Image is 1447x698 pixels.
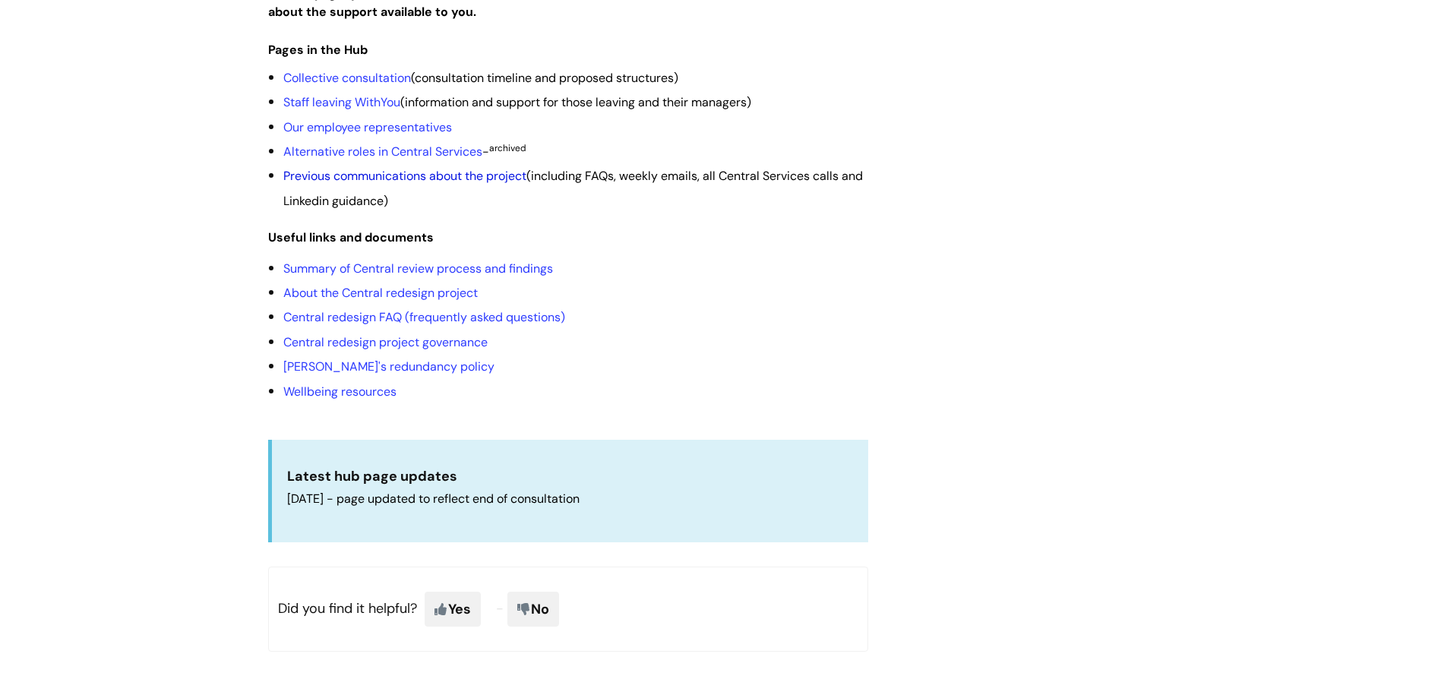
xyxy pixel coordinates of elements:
span: (information and support for those leaving and their managers) [283,94,751,110]
sup: archived [489,142,526,154]
strong: Pages in the Hub [268,42,368,58]
a: Central redesign FAQ (frequently asked questions) [283,309,565,325]
a: Wellbeing resources [283,384,397,400]
span: [DATE] - page updated to reflect end of consultation [287,491,580,507]
a: About the Central redesign project [283,285,478,301]
span: Yes [425,592,481,627]
a: [PERSON_NAME]'s redundancy policy [283,358,494,374]
a: Previous communications about the project [283,168,526,184]
span: No [507,592,559,627]
span: (including FAQs, weekly emails, all Central Services calls and Linkedin guidance) [283,168,863,208]
a: Central redesign project governance [283,334,488,350]
a: Our employee representatives [283,119,452,135]
span: (consultation timeline and proposed structures) [283,70,678,86]
a: Summary of Central review process and findings [283,261,553,276]
span: - [283,144,526,159]
p: Did you find it helpful? [268,567,868,652]
a: Staff leaving WithYou [283,94,400,110]
strong: Useful links and documents [268,229,434,245]
a: Alternative roles in Central Services [283,144,482,159]
strong: Latest hub page updates [287,467,457,485]
a: Collective consultation [283,70,411,86]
